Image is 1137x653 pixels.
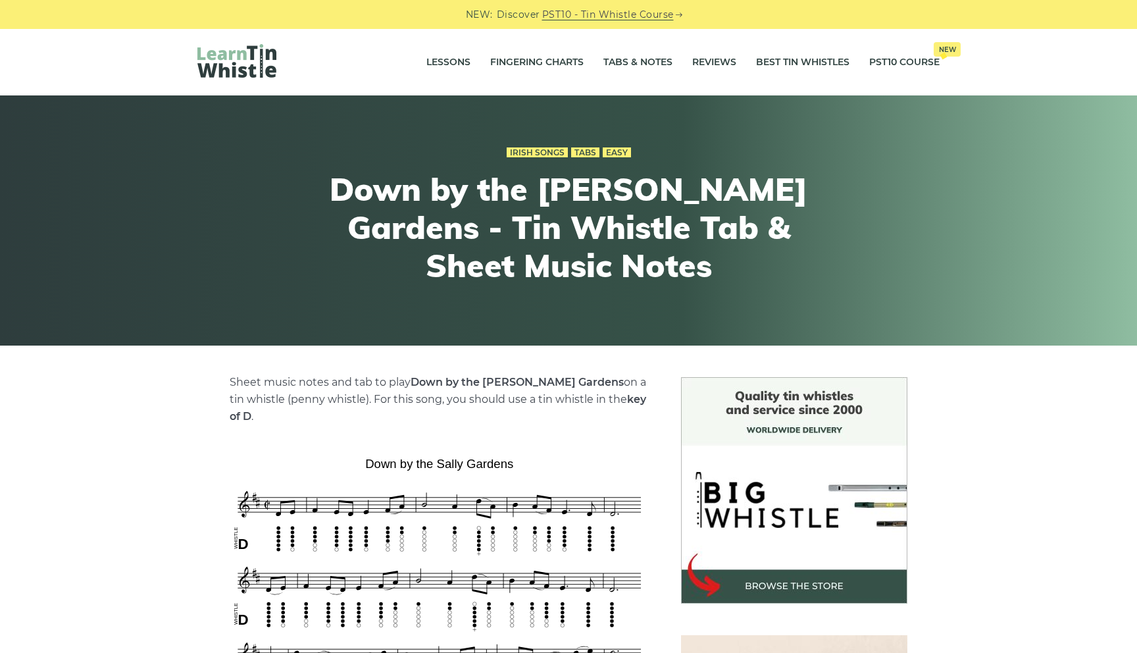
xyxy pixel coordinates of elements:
a: Easy [603,147,631,158]
p: Sheet music notes and tab to play on a tin whistle (penny whistle). For this song, you should use... [230,374,649,425]
a: Irish Songs [507,147,568,158]
a: Fingering Charts [490,46,584,79]
a: Tabs & Notes [603,46,672,79]
h1: Down by the [PERSON_NAME] Gardens - Tin Whistle Tab & Sheet Music Notes [326,170,811,284]
a: Lessons [426,46,470,79]
strong: Down by the [PERSON_NAME] Gardens [411,376,624,388]
a: Best Tin Whistles [756,46,849,79]
a: Reviews [692,46,736,79]
img: BigWhistle Tin Whistle Store [681,377,907,604]
span: New [934,42,961,57]
a: PST10 CourseNew [869,46,940,79]
a: Tabs [571,147,599,158]
img: LearnTinWhistle.com [197,44,276,78]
